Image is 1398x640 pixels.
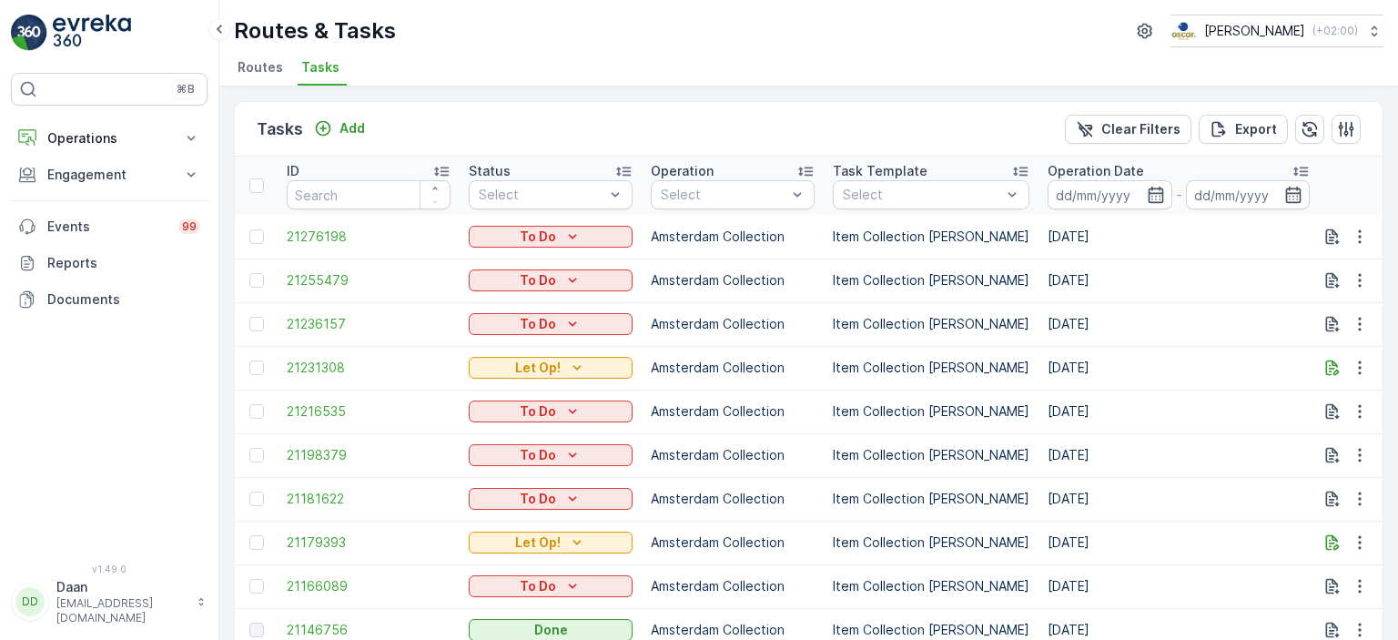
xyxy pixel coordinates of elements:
[11,120,208,157] button: Operations
[234,16,396,46] p: Routes & Tasks
[249,229,264,244] div: Toggle Row Selected
[47,129,171,147] p: Operations
[479,186,604,204] p: Select
[287,228,451,246] a: 21276198
[287,577,451,595] a: 21166089
[287,621,451,639] a: 21146756
[520,446,556,464] p: To Do
[238,58,283,76] span: Routes
[47,254,200,272] p: Reports
[11,578,208,625] button: DDDaan[EMAIL_ADDRESS][DOMAIN_NAME]
[824,346,1038,390] td: Item Collection [PERSON_NAME]
[469,357,633,379] button: Let Op!
[249,448,264,462] div: Toggle Row Selected
[1170,21,1197,41] img: basis-logo_rgb2x.png
[824,477,1038,521] td: Item Collection [PERSON_NAME]
[642,477,824,521] td: Amsterdam Collection
[287,359,451,377] span: 21231308
[287,271,451,290] a: 21255479
[843,186,1001,204] p: Select
[824,215,1038,259] td: Item Collection [PERSON_NAME]
[287,315,451,333] span: 21236157
[469,226,633,248] button: To Do
[642,302,824,346] td: Amsterdam Collection
[249,273,264,288] div: Toggle Row Selected
[249,579,264,594] div: Toggle Row Selected
[1065,115,1191,144] button: Clear Filters
[287,162,299,180] p: ID
[824,259,1038,302] td: Item Collection [PERSON_NAME]
[833,162,927,180] p: Task Template
[1199,115,1288,144] button: Export
[469,313,633,335] button: To Do
[824,390,1038,433] td: Item Collection [PERSON_NAME]
[520,490,556,508] p: To Do
[824,521,1038,564] td: Item Collection [PERSON_NAME]
[642,564,824,608] td: Amsterdam Collection
[642,433,824,477] td: Amsterdam Collection
[1038,215,1319,259] td: [DATE]
[515,533,561,552] p: Let Op!
[1235,120,1277,138] p: Export
[520,315,556,333] p: To Do
[287,446,451,464] a: 21198379
[56,596,187,625] p: [EMAIL_ADDRESS][DOMAIN_NAME]
[1038,433,1319,477] td: [DATE]
[11,281,208,318] a: Documents
[469,269,633,291] button: To Do
[307,117,372,139] button: Add
[47,290,200,309] p: Documents
[11,564,208,574] span: v 1.49.0
[515,359,561,377] p: Let Op!
[1038,390,1319,433] td: [DATE]
[661,186,786,204] p: Select
[1048,180,1172,209] input: dd/mm/yyyy
[1038,521,1319,564] td: [DATE]
[301,58,339,76] span: Tasks
[1048,162,1144,180] p: Operation Date
[1038,477,1319,521] td: [DATE]
[339,119,365,137] p: Add
[287,490,451,508] a: 21181622
[249,535,264,550] div: Toggle Row Selected
[11,245,208,281] a: Reports
[1170,15,1383,47] button: [PERSON_NAME](+02:00)
[47,166,171,184] p: Engagement
[11,208,208,245] a: Events99
[469,575,633,597] button: To Do
[249,361,264,375] div: Toggle Row Selected
[1312,24,1358,38] p: ( +02:00 )
[469,532,633,554] button: Let Op!
[469,444,633,466] button: To Do
[56,578,187,596] p: Daan
[824,564,1038,608] td: Item Collection [PERSON_NAME]
[469,401,633,422] button: To Do
[249,492,264,506] div: Toggle Row Selected
[287,180,451,209] input: Search
[520,577,556,595] p: To Do
[15,587,45,616] div: DD
[11,157,208,193] button: Engagement
[1038,259,1319,302] td: [DATE]
[651,162,714,180] p: Operation
[1186,180,1311,209] input: dd/mm/yyyy
[1038,346,1319,390] td: [DATE]
[520,228,556,246] p: To Do
[642,390,824,433] td: Amsterdam Collection
[1038,564,1319,608] td: [DATE]
[11,15,47,51] img: logo
[534,621,568,639] p: Done
[642,259,824,302] td: Amsterdam Collection
[1038,302,1319,346] td: [DATE]
[520,402,556,421] p: To Do
[824,433,1038,477] td: Item Collection [PERSON_NAME]
[1101,120,1180,138] p: Clear Filters
[249,317,264,331] div: Toggle Row Selected
[520,271,556,290] p: To Do
[287,533,451,552] a: 21179393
